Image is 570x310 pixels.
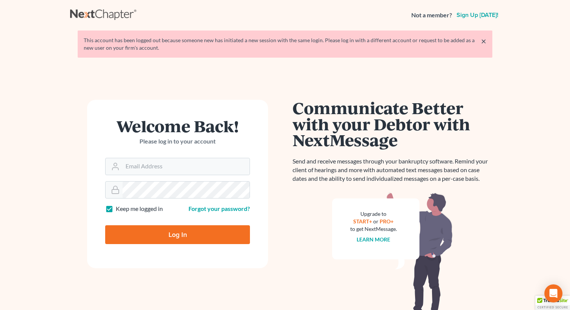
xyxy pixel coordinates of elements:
p: Send and receive messages through your bankruptcy software. Remind your client of hearings and mo... [293,157,492,183]
input: Log In [105,225,250,244]
div: to get NextMessage. [350,225,397,233]
input: Email Address [123,158,250,175]
p: Please log in to your account [105,137,250,146]
label: Keep me logged in [116,205,163,213]
a: START+ [354,218,372,224]
a: Learn more [357,236,391,243]
div: This account has been logged out because someone new has initiated a new session with the same lo... [84,37,486,52]
a: Sign up [DATE]! [455,12,500,18]
strong: Not a member? [411,11,452,20]
h1: Welcome Back! [105,118,250,134]
h1: Communicate Better with your Debtor with NextMessage [293,100,492,148]
a: × [481,37,486,46]
div: Open Intercom Messenger [544,284,562,302]
div: Upgrade to [350,210,397,218]
span: or [374,218,379,224]
a: PRO+ [380,218,394,224]
div: TrustedSite Certified [535,296,570,310]
a: Forgot your password? [188,205,250,212]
